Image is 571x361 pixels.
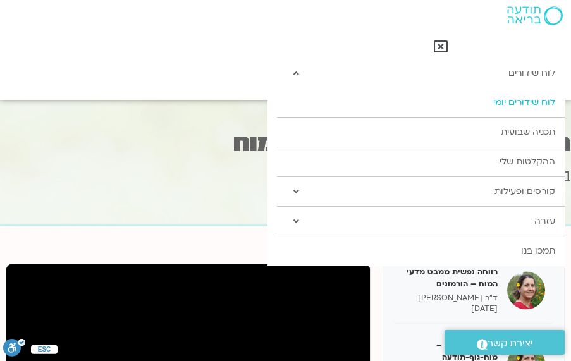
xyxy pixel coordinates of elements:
[445,330,565,355] a: יצירת קשר
[507,6,563,25] img: תודעה בריאה
[488,335,533,352] span: יצירת קשר
[267,236,564,266] a: תמכו בנו
[277,177,564,206] a: קורסים ופעילות
[277,59,564,88] a: לוח שידורים
[277,88,564,117] a: לוח שידורים יומי
[402,303,498,314] p: [DATE]
[402,293,498,303] p: ד"ר [PERSON_NAME]
[277,147,564,176] a: ההקלטות שלי
[277,207,564,236] a: עזרה
[507,271,545,309] img: רווחה נפשית ממבט מדעי המוח – הורמונים
[277,118,564,147] a: תכניה שבועית
[402,266,498,289] h5: רווחה נפשית ממבט מדעי המוח – הורמונים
